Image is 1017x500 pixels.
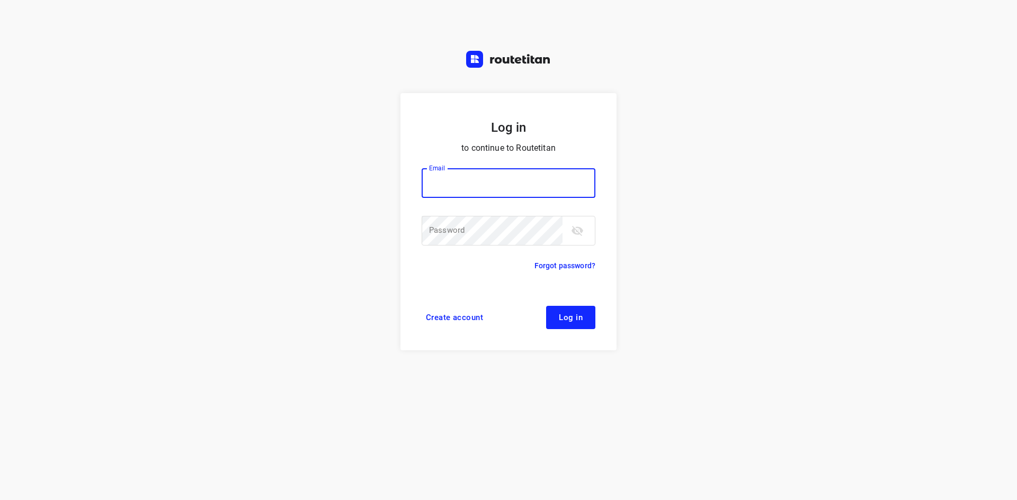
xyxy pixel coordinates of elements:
[559,313,583,322] span: Log in
[422,306,487,329] a: Create account
[426,313,483,322] span: Create account
[422,119,595,137] h5: Log in
[567,220,588,241] button: toggle password visibility
[546,306,595,329] button: Log in
[422,141,595,156] p: to continue to Routetitan
[534,259,595,272] a: Forgot password?
[466,51,551,68] img: Routetitan
[466,51,551,70] a: Routetitan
